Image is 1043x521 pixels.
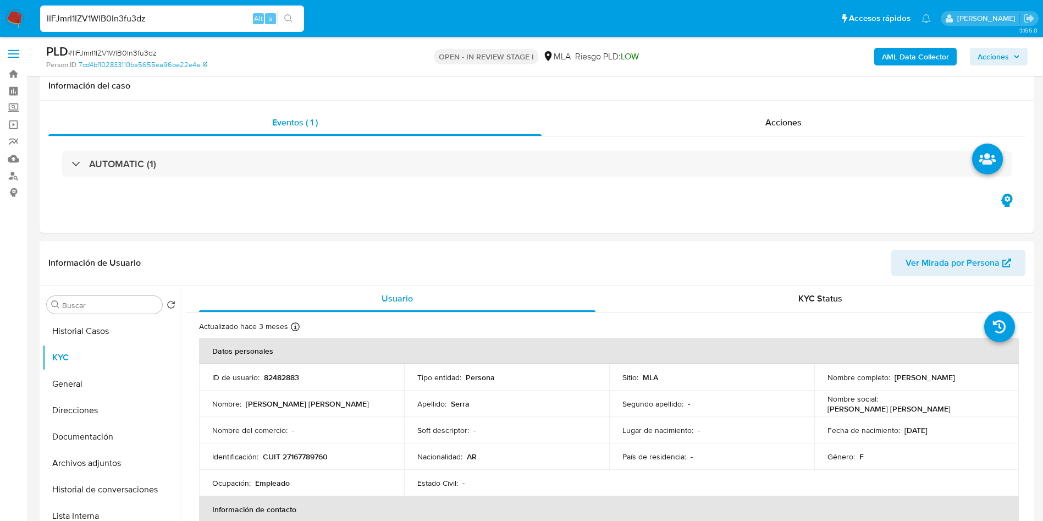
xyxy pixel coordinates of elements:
[417,399,446,409] p: Apellido :
[417,478,458,488] p: Estado Civil :
[212,399,241,409] p: Nombre :
[621,50,639,63] span: LOW
[622,425,693,435] p: Lugar de nacimiento :
[451,399,470,409] p: Serra
[46,60,76,70] b: Person ID
[467,452,477,462] p: AR
[688,399,690,409] p: -
[891,250,1025,276] button: Ver Mirada por Persona
[382,292,413,305] span: Usuario
[199,321,288,332] p: Actualizado hace 3 meses
[827,452,855,462] p: Género :
[906,250,1000,276] span: Ver Mirada por Persona
[859,452,864,462] p: F
[255,478,290,488] p: Empleado
[42,450,180,476] button: Archivos adjuntos
[254,13,263,24] span: Alt
[48,80,1025,91] h1: Información del caso
[970,48,1028,65] button: Acciones
[827,425,900,435] p: Fecha de nacimiento :
[904,425,928,435] p: [DATE]
[765,116,802,129] span: Acciones
[417,372,461,382] p: Tipo entidad :
[269,13,272,24] span: s
[643,372,658,382] p: MLA
[212,372,260,382] p: ID de usuario :
[827,372,890,382] p: Nombre completo :
[849,13,910,24] span: Accesos rápidos
[895,372,955,382] p: [PERSON_NAME]
[263,452,328,462] p: CUIT 27167789760
[575,51,639,63] span: Riesgo PLD:
[42,371,180,397] button: General
[212,478,251,488] p: Ocupación :
[1023,13,1035,24] a: Salir
[473,425,476,435] p: -
[79,60,207,70] a: 7cd4bf102833110ba5655ea96be22e4a
[798,292,842,305] span: KYC Status
[691,452,693,462] p: -
[46,42,68,60] b: PLD
[957,13,1019,24] p: julieta.rodriguez@mercadolibre.com
[698,425,700,435] p: -
[874,48,957,65] button: AML Data Collector
[212,425,288,435] p: Nombre del comercio :
[882,48,949,65] b: AML Data Collector
[466,372,495,382] p: Persona
[62,300,158,310] input: Buscar
[277,11,300,26] button: search-icon
[978,48,1009,65] span: Acciones
[462,478,465,488] p: -
[62,151,1012,177] div: AUTOMATIC (1)
[622,399,683,409] p: Segundo apellido :
[42,318,180,344] button: Historial Casos
[212,452,258,462] p: Identificación :
[48,257,141,268] h1: Información de Usuario
[827,394,878,404] p: Nombre social :
[264,372,299,382] p: 82482883
[417,452,462,462] p: Nacionalidad :
[42,476,180,503] button: Historial de conversaciones
[417,425,469,435] p: Soft descriptor :
[42,424,180,450] button: Documentación
[622,372,638,382] p: Sitio :
[434,49,538,64] p: OPEN - IN REVIEW STAGE I
[42,397,180,424] button: Direcciones
[292,425,294,435] p: -
[622,452,686,462] p: País de residencia :
[199,338,1019,364] th: Datos personales
[272,116,318,129] span: Eventos ( 1 )
[167,300,175,312] button: Volver al orden por defecto
[543,51,571,63] div: MLA
[921,14,931,23] a: Notificaciones
[40,12,304,26] input: Buscar usuario o caso...
[51,300,60,309] button: Buscar
[42,344,180,371] button: KYC
[89,158,156,170] h3: AUTOMATIC (1)
[68,47,157,58] span: # IIFJmrI1IZV1WlB0In3fu3dz
[246,399,369,409] p: [PERSON_NAME] [PERSON_NAME]
[827,404,951,414] p: [PERSON_NAME] [PERSON_NAME]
